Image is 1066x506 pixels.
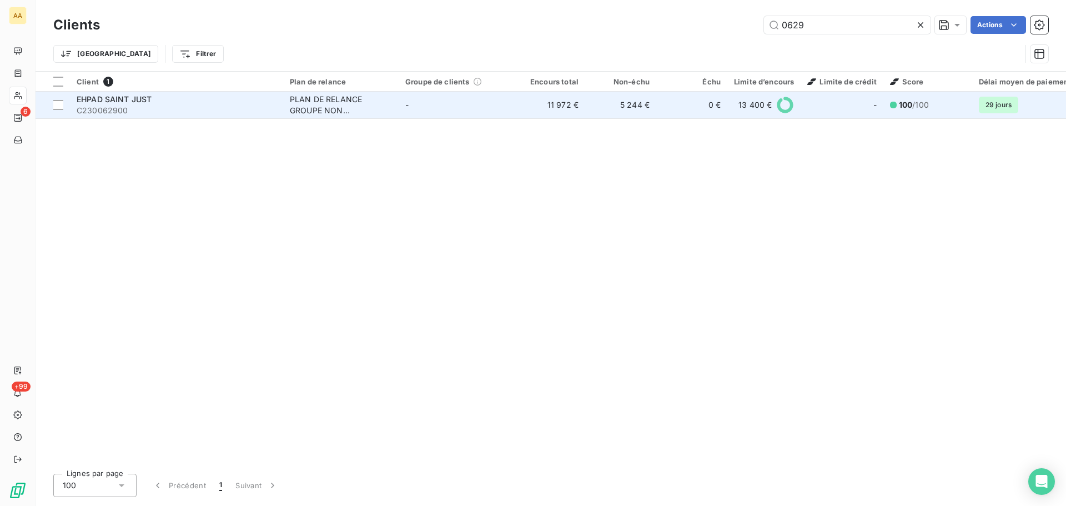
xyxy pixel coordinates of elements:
div: Non-échu [592,77,650,86]
span: 29 jours [979,97,1018,113]
button: 1 [213,474,229,497]
img: Logo LeanPay [9,482,27,499]
span: 6 [21,107,31,117]
button: Suivant [229,474,285,497]
span: Client [77,77,99,86]
div: Limite d’encours [734,77,794,86]
span: - [873,99,877,111]
td: 0 € [656,92,727,118]
span: Limite de crédit [807,77,876,86]
div: Encours total [521,77,579,86]
span: - [405,100,409,109]
span: C230062900 [77,105,276,116]
span: 100 [899,100,912,109]
span: 100 [63,480,76,491]
div: AA [9,7,27,24]
span: 1 [103,77,113,87]
td: 11 972 € [514,92,585,118]
h3: Clients [53,15,100,35]
button: [GEOGRAPHIC_DATA] [53,45,158,63]
td: 5 244 € [585,92,656,118]
span: +99 [12,382,31,392]
div: PLAN DE RELANCE GROUPE NON AUTOMATIQUE [290,94,392,116]
button: Filtrer [172,45,223,63]
button: Actions [971,16,1026,34]
input: Rechercher [764,16,931,34]
button: Précédent [145,474,213,497]
span: /100 [899,99,929,111]
span: 1 [219,480,222,491]
div: Échu [663,77,721,86]
span: 13 400 € [738,99,772,111]
div: Open Intercom Messenger [1028,468,1055,495]
span: EHPAD SAINT JUST [77,94,152,104]
span: Score [890,77,924,86]
div: Plan de relance [290,77,392,86]
span: Groupe de clients [405,77,470,86]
